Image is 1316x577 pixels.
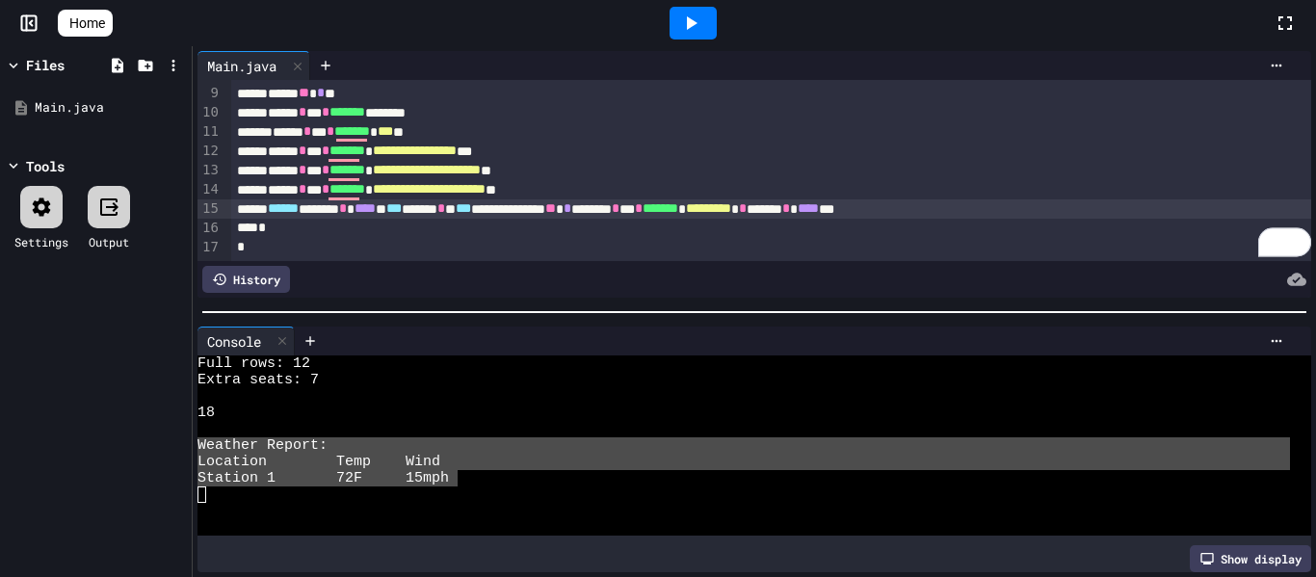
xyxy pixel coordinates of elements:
[197,372,319,388] span: Extra seats: 7
[197,142,222,161] div: 12
[197,161,222,180] div: 13
[26,55,65,75] div: Files
[35,98,185,118] div: Main.java
[197,56,286,76] div: Main.java
[197,405,215,421] span: 18
[197,219,222,238] div: 16
[197,103,222,122] div: 10
[197,355,310,372] span: Full rows: 12
[197,180,222,199] div: 14
[58,10,113,37] a: Home
[197,437,328,454] span: Weather Report:
[14,233,68,250] div: Settings
[202,266,290,293] div: History
[1190,545,1311,572] div: Show display
[197,122,222,142] div: 11
[197,238,222,257] div: 17
[89,233,129,250] div: Output
[197,51,310,80] div: Main.java
[69,13,105,33] span: Home
[197,327,295,355] div: Console
[197,470,449,486] span: Station 1 72F 15mph
[197,331,271,352] div: Console
[26,156,65,176] div: Tools
[197,84,222,103] div: 9
[197,454,440,470] span: Location Temp Wind
[197,199,222,219] div: 15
